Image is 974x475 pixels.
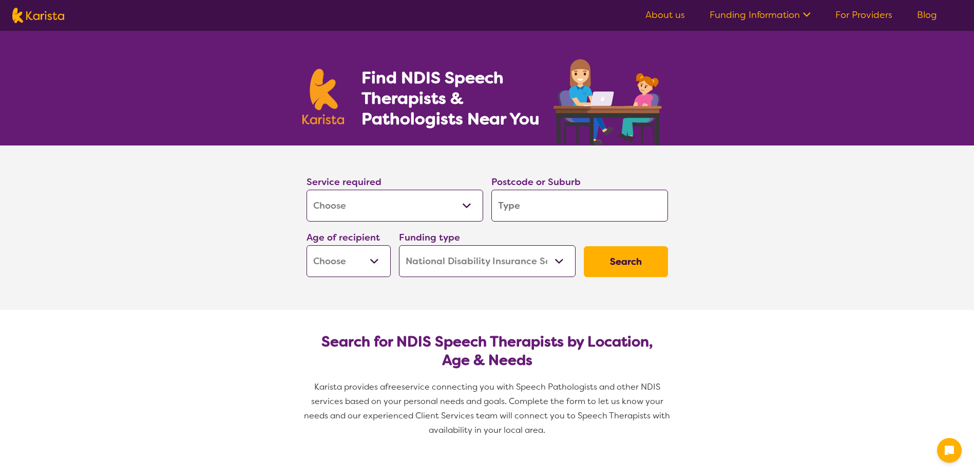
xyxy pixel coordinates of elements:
[12,8,64,23] img: Karista logo
[304,381,672,435] span: service connecting you with Speech Pathologists and other NDIS services based on your personal ne...
[584,246,668,277] button: Search
[302,69,345,124] img: Karista logo
[314,381,385,392] span: Karista provides a
[399,231,460,244] label: Funding type
[361,67,551,129] h1: Find NDIS Speech Therapists & Pathologists Near You
[645,9,685,21] a: About us
[385,381,402,392] span: free
[315,333,660,370] h2: Search for NDIS Speech Therapists by Location, Age & Needs
[917,9,937,21] a: Blog
[835,9,892,21] a: For Providers
[710,9,811,21] a: Funding Information
[491,176,581,188] label: Postcode or Suburb
[491,190,668,222] input: Type
[307,231,380,244] label: Age of recipient
[545,56,672,145] img: speech-therapy
[307,176,381,188] label: Service required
